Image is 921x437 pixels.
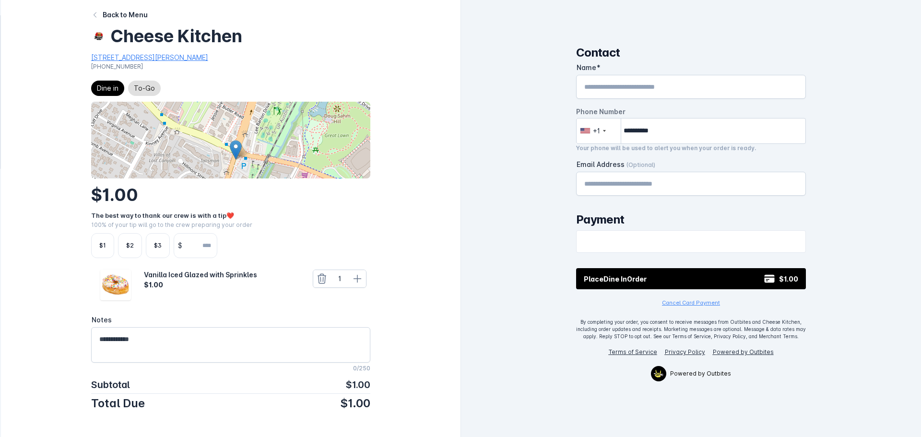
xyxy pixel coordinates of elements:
iframe: Secure card payment input frame [580,236,802,247]
span: (Optional) [626,161,655,168]
h2: Contact [576,46,806,59]
span: $1.00 [346,380,370,390]
img: Catalog Item [100,270,131,300]
div: The best way to thank our crew is with a tip [91,211,371,221]
mat-chip-listbox: Fulfillment [91,79,161,98]
span: ❤️ [226,212,234,219]
div: $1.00 [144,280,259,290]
span: Dine in [97,83,118,94]
div: $2 [126,241,134,250]
img: Outbites [654,370,664,378]
a: Privacy Policy [665,348,705,355]
img: Marker [230,140,242,160]
div: [STREET_ADDRESS][PERSON_NAME] [91,52,371,62]
div: By completing your order, you consent to receive messages from Outbites and Cheese Kitchen, inclu... [576,319,806,340]
div: +1 [593,126,600,136]
span: Email Address [577,160,625,168]
span: $1.00 [91,184,138,205]
small: Cancel Card Payment [662,299,720,306]
h2: Payment [576,213,806,226]
span: $ [174,240,186,250]
span: $1.00 [340,398,370,409]
span: Place Order [584,274,647,284]
img: e593c722-a150-479f-b604-6a66594baa91.jpg [91,28,106,44]
span: Name [577,63,596,71]
span: Total Due [91,398,145,409]
div: Vanilla Iced Glazed with Sprinkles [144,270,259,280]
span: Subtotal [91,380,130,390]
div: Your phone will be used to alert you when your order is ready. [576,144,806,153]
div: $1 [99,241,106,250]
mat-hint: 0/250 [353,363,370,372]
span: To-Go [134,83,155,94]
button: PlaceDine InOrder$1.00 [576,268,806,289]
div: Cheese Kitchen [110,27,242,45]
div: 100% of your tip will go to the crew preparing your order [91,221,371,229]
span: Powered by Outbites [670,369,731,378]
div: 1 [331,273,349,283]
span: Dine In [603,275,627,283]
span: $1.00 [779,274,798,284]
div: Back to Menu [103,10,148,20]
div: $3 [154,241,162,250]
a: Terms of Service [609,348,657,355]
span: Notes [92,316,112,324]
a: Powered by Outbites [713,348,774,355]
a: OutbitesPowered by Outbites [645,364,737,383]
div: [PHONE_NUMBER] [91,62,371,71]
